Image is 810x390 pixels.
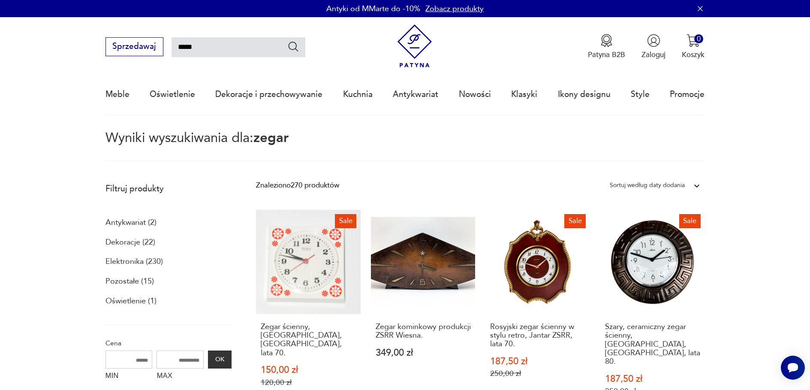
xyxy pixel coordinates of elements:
[105,254,163,269] a: Elektronika (230)
[105,44,163,51] a: Sprzedawaj
[393,24,437,68] img: Patyna - sklep z meblami i dekoracjami vintage
[490,357,585,366] p: 187,50 zł
[376,323,471,340] h3: Zegar kominkowy produkcji ZSRR Wiesna.
[343,75,373,114] a: Kuchnia
[261,366,356,375] p: 150,00 zł
[261,323,356,358] h3: Zegar ścienny, [GEOGRAPHIC_DATA], [GEOGRAPHIC_DATA], lata 70.
[605,323,700,366] h3: Szary, ceramiczny zegar ścienny, [GEOGRAPHIC_DATA], [GEOGRAPHIC_DATA], lata 80.
[588,34,625,60] a: Ikona medaluPatyna B2B
[558,75,611,114] a: Ikony designu
[215,75,322,114] a: Dekoracje i przechowywanie
[105,215,157,230] a: Antykwariat (2)
[150,75,195,114] a: Oświetlenie
[393,75,438,114] a: Antykwariat
[610,180,685,191] div: Sortuj według daty dodania
[256,180,339,191] div: Znaleziono 270 produktów
[261,378,356,387] p: 120,00 zł
[105,183,232,194] p: Filtruj produkty
[682,50,705,60] p: Koszyk
[208,351,231,369] button: OK
[781,356,805,380] iframe: Smartsupp widget button
[105,294,157,308] a: Oświetlenie (1)
[105,132,705,161] p: Wyniki wyszukiwania dla:
[600,34,613,47] img: Ikona medalu
[376,348,471,357] p: 349,00 zł
[326,3,420,14] p: Antyki od MMarte do -10%
[687,34,700,47] img: Ikona koszyka
[670,75,705,114] a: Promocje
[105,338,232,349] p: Cena
[425,3,484,14] a: Zobacz produkty
[105,75,129,114] a: Meble
[253,129,289,147] span: zegar
[682,34,705,60] button: 0Koszyk
[605,375,700,384] p: 187,50 zł
[694,34,703,43] div: 0
[631,75,650,114] a: Style
[459,75,491,114] a: Nowości
[105,369,153,385] label: MIN
[105,274,154,289] a: Pozostałe (15)
[511,75,537,114] a: Klasyki
[157,369,204,385] label: MAX
[105,235,155,250] a: Dekoracje (22)
[588,50,625,60] p: Patyna B2B
[641,50,665,60] p: Zaloguj
[105,37,163,56] button: Sprzedawaj
[490,369,585,378] p: 250,00 zł
[647,34,660,47] img: Ikonka użytkownika
[641,34,665,60] button: Zaloguj
[287,40,300,53] button: Szukaj
[490,323,585,349] h3: Rosyjski zegar ścienny w stylu retro, Jantar ZSRR, lata 70.
[588,34,625,60] button: Patyna B2B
